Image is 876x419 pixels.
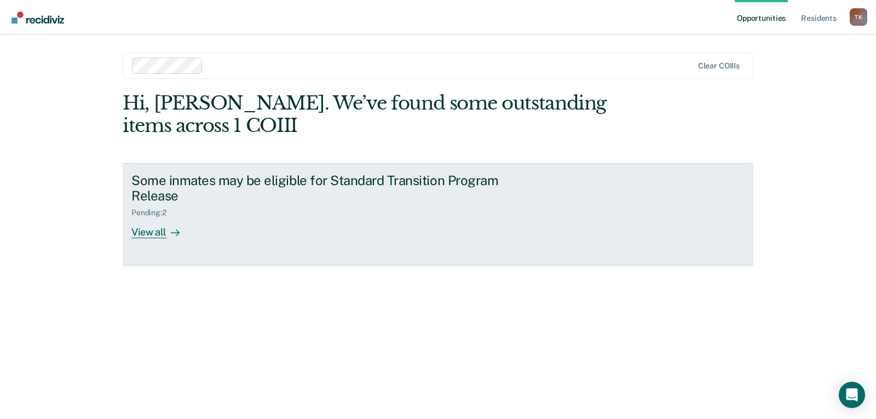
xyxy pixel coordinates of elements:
[698,61,740,71] div: Clear COIIIs
[839,382,865,408] div: Open Intercom Messenger
[11,12,64,24] img: Recidiviz
[131,208,175,217] div: Pending : 2
[850,8,867,26] button: Profile dropdown button
[850,8,867,26] div: T K
[123,92,627,137] div: Hi, [PERSON_NAME]. We’ve found some outstanding items across 1 COIII
[131,217,193,239] div: View all
[131,173,516,204] div: Some inmates may be eligible for Standard Transition Program Release
[123,163,753,266] a: Some inmates may be eligible for Standard Transition Program ReleasePending:2View all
